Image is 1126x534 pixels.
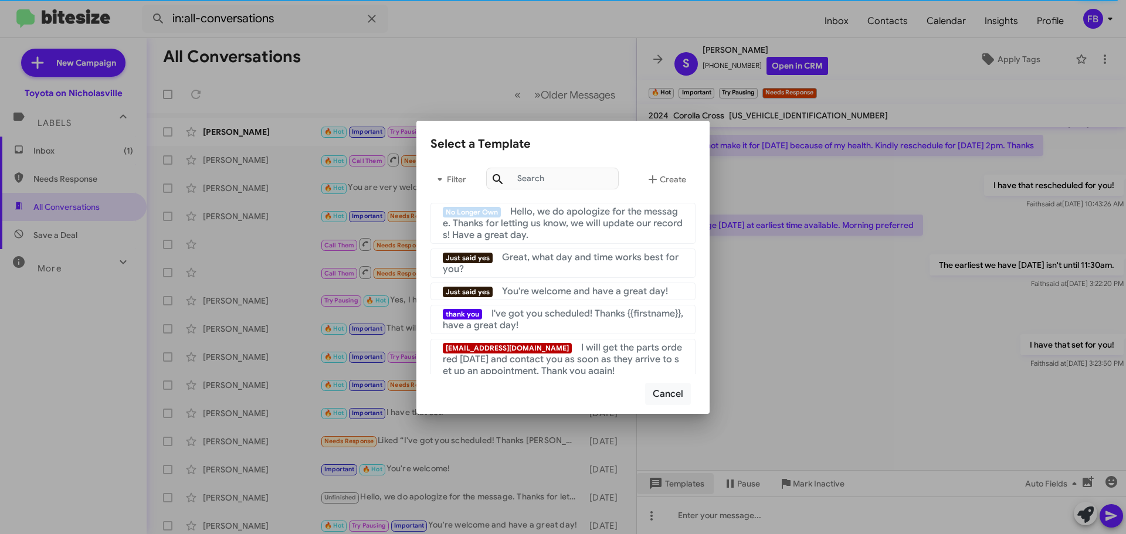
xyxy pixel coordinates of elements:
span: No Longer Own [443,207,501,217]
button: Filter [430,165,468,193]
span: I will get the parts ordered [DATE] and contact you as soon as they arrive to set up an appointme... [443,342,682,377]
span: You're welcome and have a great day! [502,285,668,297]
span: Filter [430,169,468,190]
span: Great, what day and time works best for you? [443,251,679,275]
input: Search [486,168,619,189]
span: Hello, we do apologize for the message. Thanks for letting us know, we will update our records! H... [443,206,683,241]
button: Create [636,165,696,193]
button: Cancel [645,383,691,405]
span: thank you [443,309,482,319]
span: Create [646,169,686,190]
span: I've got you scheduled! Thanks {{firstname}}, have a great day! [443,308,683,331]
span: Just said yes [443,287,493,297]
span: Just said yes [443,253,493,263]
div: Select a Template [430,135,696,154]
span: [EMAIL_ADDRESS][DOMAIN_NAME] [443,343,572,353]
